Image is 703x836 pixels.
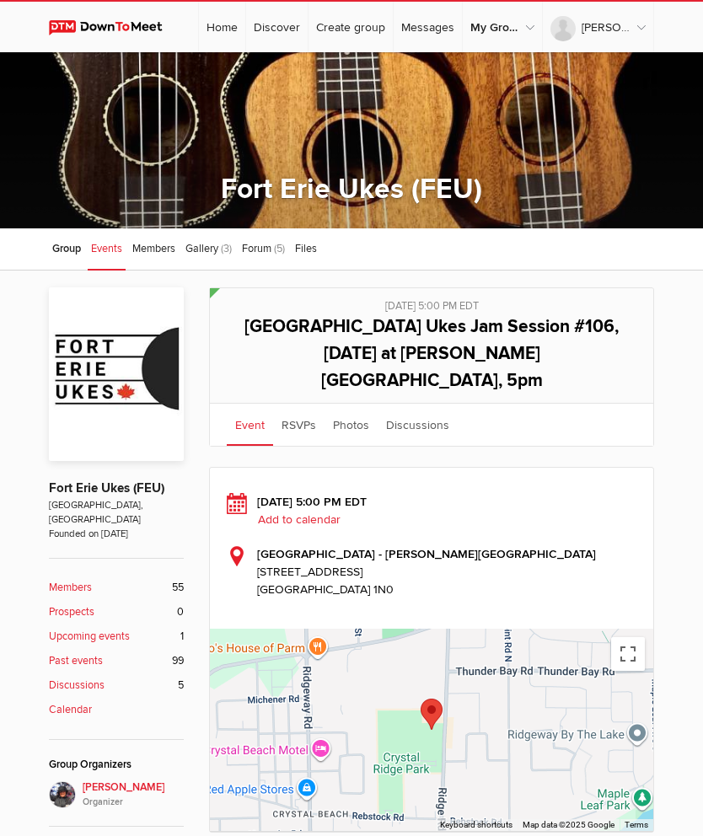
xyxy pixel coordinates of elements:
a: Calendar [49,702,184,718]
a: Home [199,2,245,52]
div: [DATE] 5:00 PM EDT [227,493,636,528]
a: Past events 99 [49,653,184,669]
a: Events [88,228,126,271]
span: [PERSON_NAME] [83,780,184,809]
a: Files [292,228,320,271]
span: 0 [177,604,184,620]
img: DownToMeet [49,20,178,35]
span: Map data ©2025 Google [523,820,614,829]
b: Upcoming events [49,629,130,645]
b: [GEOGRAPHIC_DATA] - [PERSON_NAME][GEOGRAPHIC_DATA] [257,547,596,561]
span: (5) [274,242,285,255]
a: Create group [309,2,393,52]
span: 99 [172,653,184,669]
img: Elaine [49,781,76,808]
a: Gallery (3) [182,228,235,271]
a: Discussions 5 [49,678,184,694]
i: Organizer [83,796,184,809]
img: Fort Erie Ukes (FEU) [49,287,184,461]
span: [GEOGRAPHIC_DATA] 1N0 [257,582,394,597]
span: Forum [242,242,271,255]
a: Group [49,228,84,271]
a: Messages [394,2,462,52]
a: Fort Erie Ukes (FEU) [49,480,164,496]
button: Toggle fullscreen view [611,637,645,671]
span: [GEOGRAPHIC_DATA] Ukes Jam Session #106, [DATE] at [PERSON_NAME][GEOGRAPHIC_DATA], 5pm [244,316,619,391]
b: Calendar [49,702,92,718]
a: Discussions [378,404,458,446]
span: [GEOGRAPHIC_DATA], [GEOGRAPHIC_DATA] [49,498,184,527]
span: Gallery [185,242,218,255]
b: Discussions [49,678,105,694]
span: Files [295,242,317,255]
b: Members [49,580,92,596]
a: Discover [246,2,308,52]
a: My Groups [463,2,542,52]
img: Google [214,809,270,831]
span: Group [52,242,81,255]
b: Past events [49,653,103,669]
span: 5 [178,678,184,694]
span: [STREET_ADDRESS] [257,563,636,581]
a: Members 55 [49,580,184,596]
span: Events [91,242,122,255]
a: [PERSON_NAME]Organizer [49,781,184,809]
a: Upcoming events 1 [49,629,184,645]
div: Group Organizers [49,757,184,773]
a: Fort Erie Ukes (FEU) [221,172,482,206]
a: Terms (opens in new tab) [625,820,648,829]
span: 55 [172,580,184,596]
span: (3) [221,242,232,255]
div: [DATE] 5:00 PM EDT [223,288,641,314]
span: 1 [180,629,184,645]
span: Founded on [DATE] [49,527,184,541]
span: Members [132,242,175,255]
button: Keyboard shortcuts [440,819,512,831]
a: Photos [325,404,378,446]
a: [PERSON_NAME] [543,2,653,52]
a: RSVPs [273,404,325,446]
a: Members [129,228,179,271]
b: Prospects [49,604,94,620]
a: Forum (5) [239,228,288,271]
a: Open this area in Google Maps (opens a new window) [214,809,270,831]
a: Prospects 0 [49,604,184,620]
a: Event [227,404,273,446]
a: Add to calendar [257,512,348,528]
